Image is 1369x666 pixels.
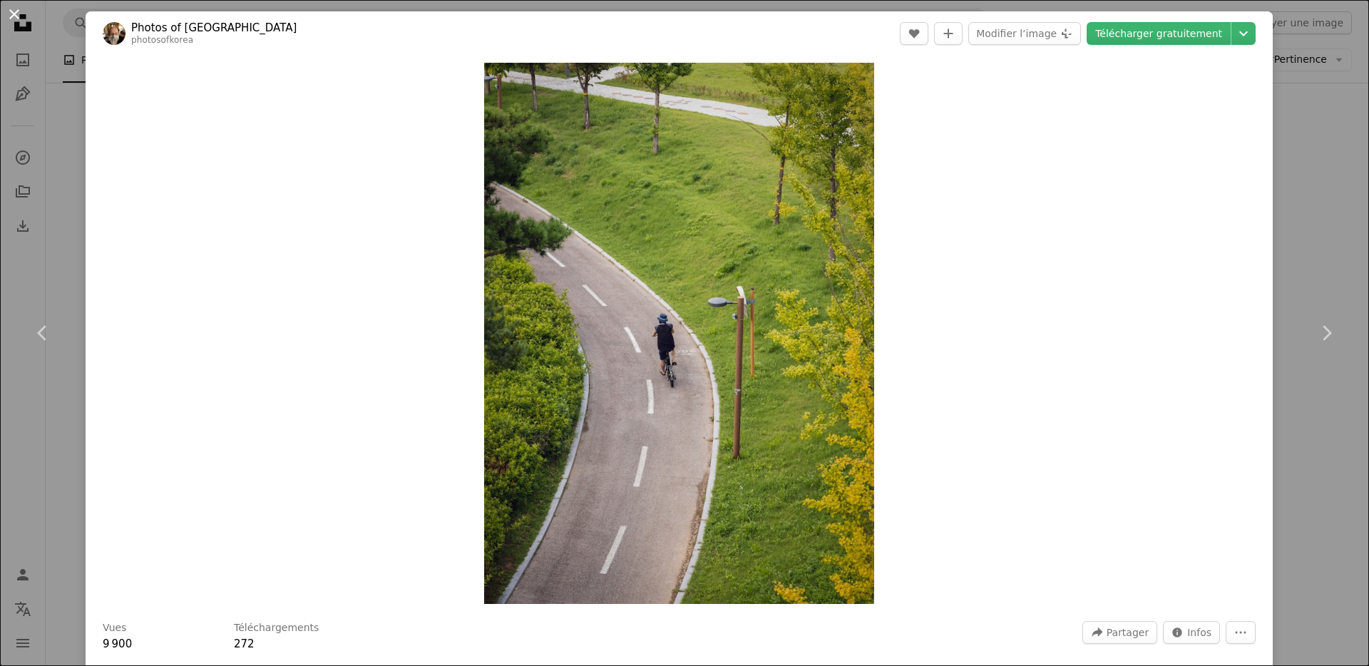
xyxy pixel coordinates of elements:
[484,63,874,604] button: Zoom sur cette image
[1226,621,1256,644] button: Plus d’actions
[131,21,297,35] a: Photos of [GEOGRAPHIC_DATA]
[103,637,132,650] span: 9 900
[968,22,1081,45] button: Modifier l’image
[934,22,963,45] button: Ajouter à la collection
[1087,22,1231,45] a: Télécharger gratuitement
[1187,622,1211,643] span: Infos
[103,22,125,45] img: Accéder au profil de Photos of Korea
[1107,622,1149,643] span: Partager
[1231,22,1256,45] button: Choisissez la taille de téléchargement
[1283,265,1369,401] a: Suivant
[900,22,928,45] button: J’aime
[234,637,255,650] span: 272
[1163,621,1220,644] button: Statistiques de cette image
[234,621,319,635] h3: Téléchargements
[131,35,193,45] a: photosofkorea
[103,621,126,635] h3: Vues
[484,63,874,604] img: une personne qui fait du vélo sur une route
[1082,621,1157,644] button: Partager cette image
